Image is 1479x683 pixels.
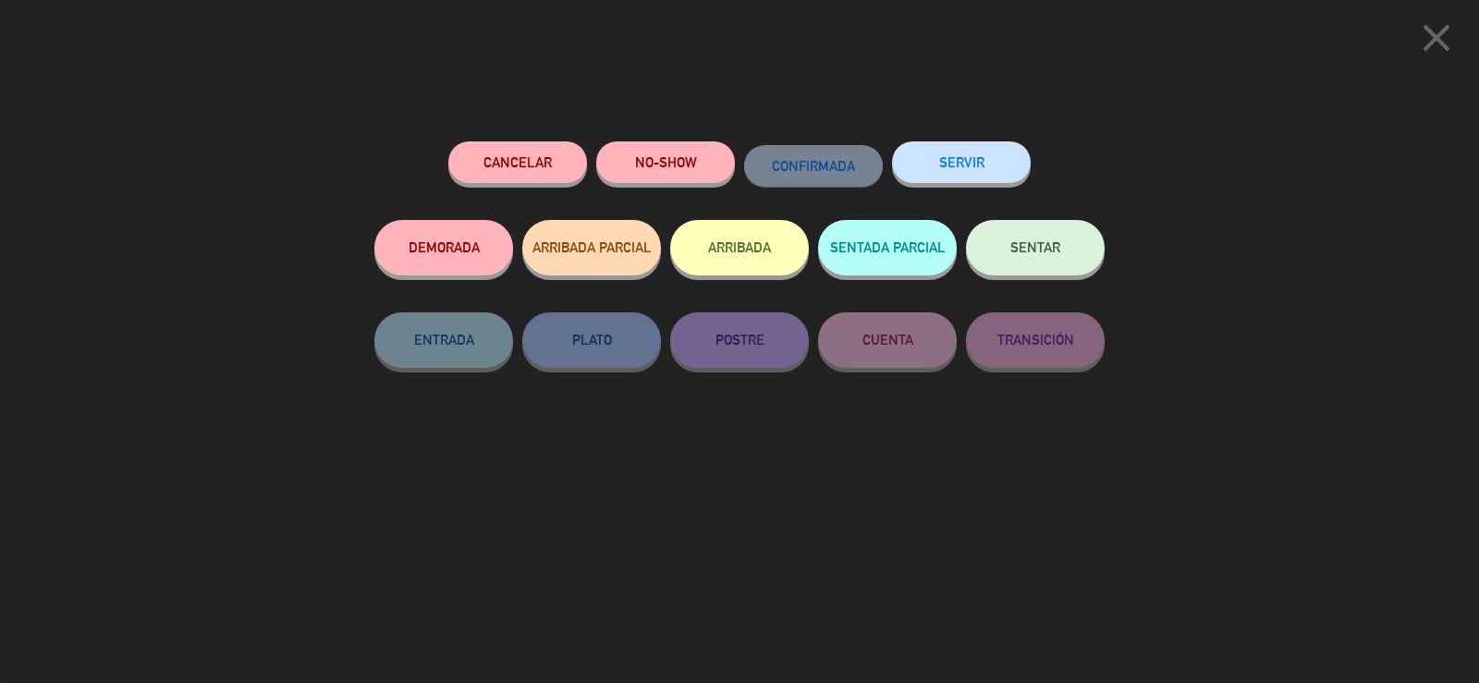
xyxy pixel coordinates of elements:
[596,141,735,183] button: NO-SHOW
[818,312,957,368] button: CUENTA
[892,141,1031,183] button: SERVIR
[522,312,661,368] button: PLATO
[374,220,513,275] button: DEMORADA
[1010,239,1060,255] span: SENTAR
[772,158,855,174] span: CONFIRMADA
[448,141,587,183] button: Cancelar
[670,312,809,368] button: POSTRE
[374,312,513,368] button: ENTRADA
[818,220,957,275] button: SENTADA PARCIAL
[532,239,652,255] span: ARRIBADA PARCIAL
[1413,15,1460,61] i: close
[670,220,809,275] button: ARRIBADA
[966,312,1105,368] button: TRANSICIÓN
